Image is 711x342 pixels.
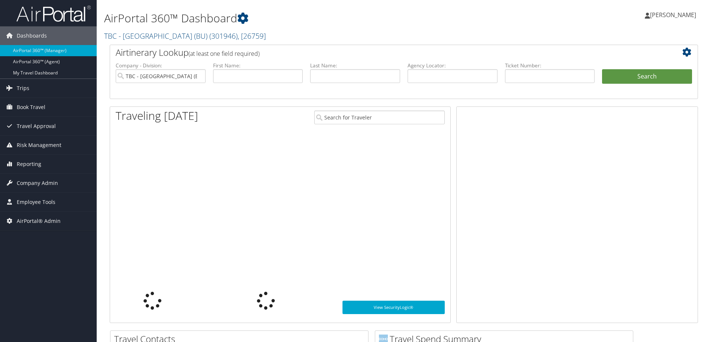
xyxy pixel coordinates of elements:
[602,69,692,84] button: Search
[17,26,47,45] span: Dashboards
[17,193,55,211] span: Employee Tools
[17,212,61,230] span: AirPortal® Admin
[238,31,266,41] span: , [ 26759 ]
[213,62,303,69] label: First Name:
[209,31,238,41] span: ( 301946 )
[17,117,56,135] span: Travel Approval
[104,31,266,41] a: TBC - [GEOGRAPHIC_DATA] (BU)
[16,5,91,22] img: airportal-logo.png
[310,62,400,69] label: Last Name:
[314,111,445,124] input: Search for Traveler
[17,174,58,192] span: Company Admin
[408,62,498,69] label: Agency Locator:
[116,46,643,59] h2: Airtinerary Lookup
[189,49,260,58] span: (at least one field required)
[645,4,704,26] a: [PERSON_NAME]
[17,155,41,173] span: Reporting
[17,136,61,154] span: Risk Management
[342,301,445,314] a: View SecurityLogic®
[17,98,45,116] span: Book Travel
[505,62,595,69] label: Ticket Number:
[104,10,504,26] h1: AirPortal 360™ Dashboard
[650,11,696,19] span: [PERSON_NAME]
[17,79,29,98] span: Trips
[116,62,206,69] label: Company - Division:
[116,108,198,124] h1: Traveling [DATE]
